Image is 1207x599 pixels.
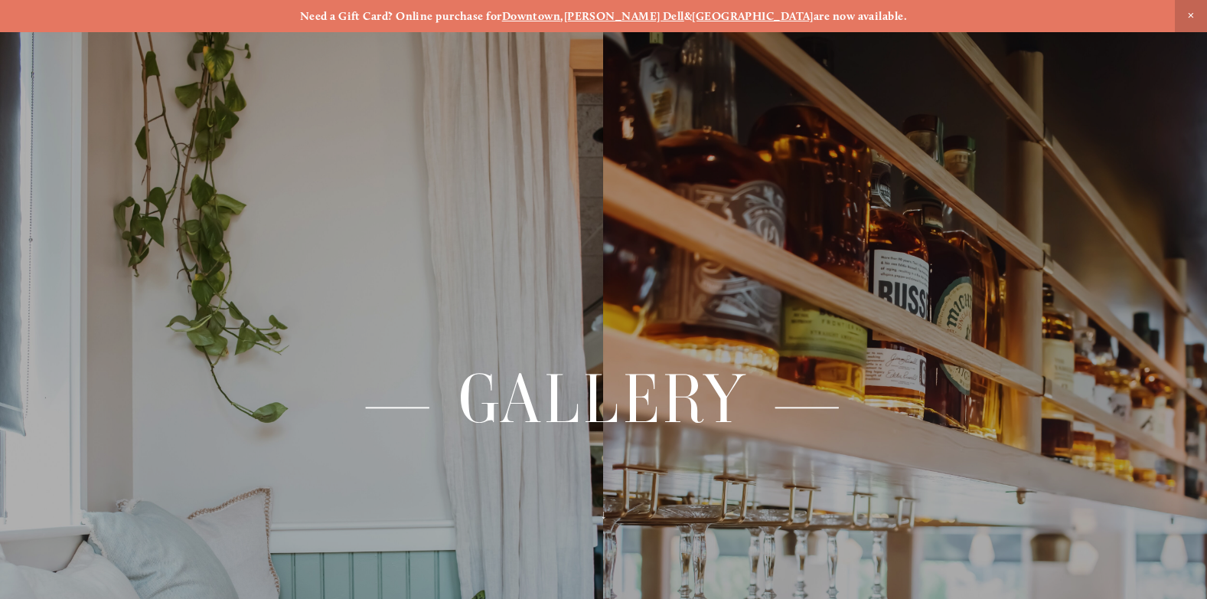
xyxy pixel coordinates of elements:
strong: & [684,9,692,23]
span: — Gallery — [360,355,846,443]
p: ↓ [181,507,1026,523]
a: Downtown [502,9,561,23]
strong: , [560,9,563,23]
strong: Need a Gift Card? Online purchase for [300,9,502,23]
strong: are now available. [814,9,907,23]
a: [PERSON_NAME] Dell [564,9,684,23]
img: Amaro's Table [36,36,113,113]
a: [GEOGRAPHIC_DATA] [692,9,814,23]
